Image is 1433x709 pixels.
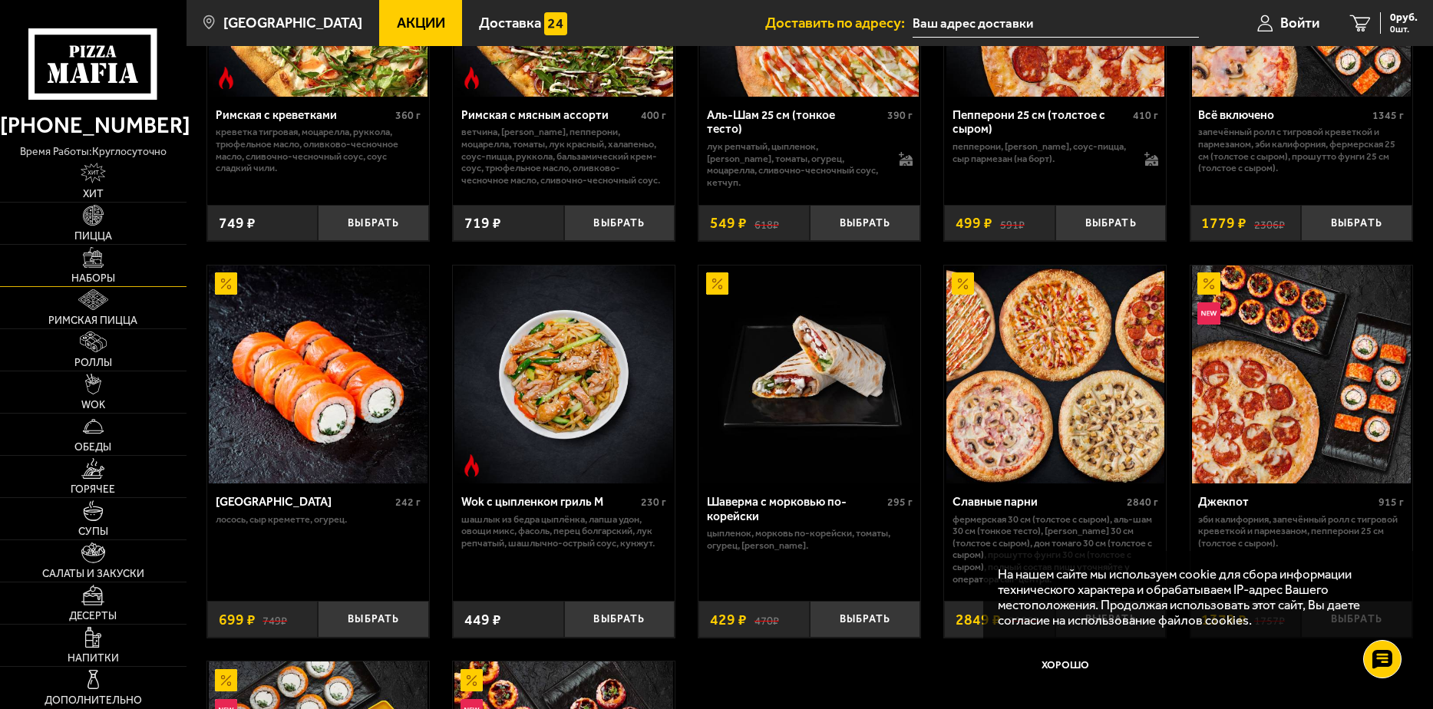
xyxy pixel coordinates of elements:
button: Выбрать [318,205,429,242]
span: 719 ₽ [464,216,501,230]
div: Шаверма с морковью по-корейски [707,495,883,523]
span: Горячее [71,484,115,495]
a: АкционныйФиладельфия [207,265,429,484]
s: 470 ₽ [754,612,779,627]
p: пепперони, [PERSON_NAME], соус-пицца, сыр пармезан (на борт). [953,140,1129,164]
img: Филадельфия [209,265,428,484]
p: Запечённый ролл с тигровой креветкой и пармезаном, Эби Калифорния, Фермерская 25 см (толстое с сы... [1198,126,1404,173]
p: цыпленок, морковь по-корейски, томаты, огурец, [PERSON_NAME]. [707,527,913,551]
span: 2840 г [1127,496,1158,509]
span: Супы [78,526,108,537]
span: Наборы [71,273,115,284]
span: [GEOGRAPHIC_DATA] [223,16,362,31]
span: 0 руб. [1390,12,1418,23]
button: Выбрать [564,601,675,638]
div: Джекпот [1198,495,1375,509]
img: Славные парни [946,265,1165,484]
span: 400 г [641,109,666,122]
span: 549 ₽ [710,216,747,230]
span: Доставка [479,16,541,31]
div: [GEOGRAPHIC_DATA] [216,495,392,509]
a: АкционныйШаверма с морковью по-корейски [698,265,920,484]
a: АкционныйНовинкаДжекпот [1190,265,1412,484]
div: Аль-Шам 25 см (тонкое тесто) [707,108,883,137]
span: 2849 ₽ [956,612,1001,627]
s: 591 ₽ [1000,216,1025,230]
button: Хорошо [998,642,1132,687]
img: 15daf4d41897b9f0e9f617042186c801.svg [544,12,566,35]
span: 360 г [395,109,421,122]
img: Острое блюдо [215,67,237,89]
div: Римская с мясным ассорти [461,108,638,123]
s: 2306 ₽ [1254,216,1285,230]
a: АкционныйСлавные парни [944,265,1166,484]
span: Доставить по адресу: [765,16,913,31]
a: Острое блюдоWok с цыпленком гриль M [453,265,675,484]
span: 429 ₽ [710,612,747,627]
span: 242 г [395,496,421,509]
p: Эби Калифорния, Запечённый ролл с тигровой креветкой и пармезаном, Пепперони 25 см (толстое с сыр... [1198,513,1404,549]
img: Акционный [1197,272,1220,295]
img: Острое блюдо [461,67,483,89]
p: шашлык из бедра цыплёнка, лапша удон, овощи микс, фасоль, перец болгарский, лук репчатый, шашлычн... [461,513,667,549]
span: Напитки [68,653,119,664]
span: 499 ₽ [956,216,992,230]
p: креветка тигровая, моцарелла, руккола, трюфельное масло, оливково-чесночное масло, сливочно-чесно... [216,126,421,173]
p: На нашем сайте мы используем cookie для сбора информации технического характера и обрабатываем IP... [998,566,1388,628]
span: 390 г [887,109,913,122]
span: 749 ₽ [219,216,256,230]
span: 699 ₽ [219,612,256,627]
span: Дополнительно [45,695,142,706]
img: Острое блюдо [461,454,483,477]
span: 1779 ₽ [1201,216,1246,230]
span: Салаты и закуски [42,569,144,579]
div: Всё включено [1198,108,1369,123]
span: Хит [83,189,104,200]
img: Акционный [952,272,974,295]
div: Славные парни [953,495,1123,509]
p: ветчина, [PERSON_NAME], пепперони, моцарелла, томаты, лук красный, халапеньо, соус-пицца, руккола... [461,126,667,186]
span: Десерты [69,611,117,622]
span: Пицца [74,231,112,242]
span: Войти [1280,16,1319,31]
span: 410 г [1133,109,1158,122]
img: Акционный [215,272,237,295]
span: Римская пицца [48,315,137,326]
input: Ваш адрес доставки [913,9,1199,38]
span: 230 г [641,496,666,509]
span: Акции [397,16,445,31]
span: 915 г [1379,496,1404,509]
div: Римская с креветками [216,108,392,123]
img: Акционный [461,669,483,691]
button: Выбрать [1055,205,1167,242]
span: 1345 г [1372,109,1404,122]
img: Акционный [706,272,728,295]
img: Джекпот [1192,265,1411,484]
s: 749 ₽ [262,612,287,627]
span: Роллы [74,358,112,368]
button: Выбрать [564,205,675,242]
img: Шаверма с морковью по-корейски [700,265,919,484]
div: Wok с цыпленком гриль M [461,495,638,509]
span: WOK [81,400,105,411]
s: 618 ₽ [754,216,779,230]
div: Пепперони 25 см (толстое с сыром) [953,108,1129,137]
p: лук репчатый, цыпленок, [PERSON_NAME], томаты, огурец, моцарелла, сливочно-чесночный соус, кетчуп. [707,140,883,188]
img: Новинка [1197,302,1220,325]
span: 449 ₽ [464,612,501,627]
span: Обеды [74,442,111,453]
button: Выбрать [1301,205,1412,242]
img: Акционный [215,669,237,691]
span: 295 г [887,496,913,509]
p: лосось, Сыр креметте, огурец. [216,513,421,526]
img: Wok с цыпленком гриль M [454,265,673,484]
p: Фермерская 30 см (толстое с сыром), Аль-Шам 30 см (тонкое тесто), [PERSON_NAME] 30 см (толстое с ... [953,513,1158,585]
button: Выбрать [810,601,921,638]
button: Выбрать [318,601,429,638]
span: 0 шт. [1390,25,1418,34]
button: Выбрать [810,205,921,242]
